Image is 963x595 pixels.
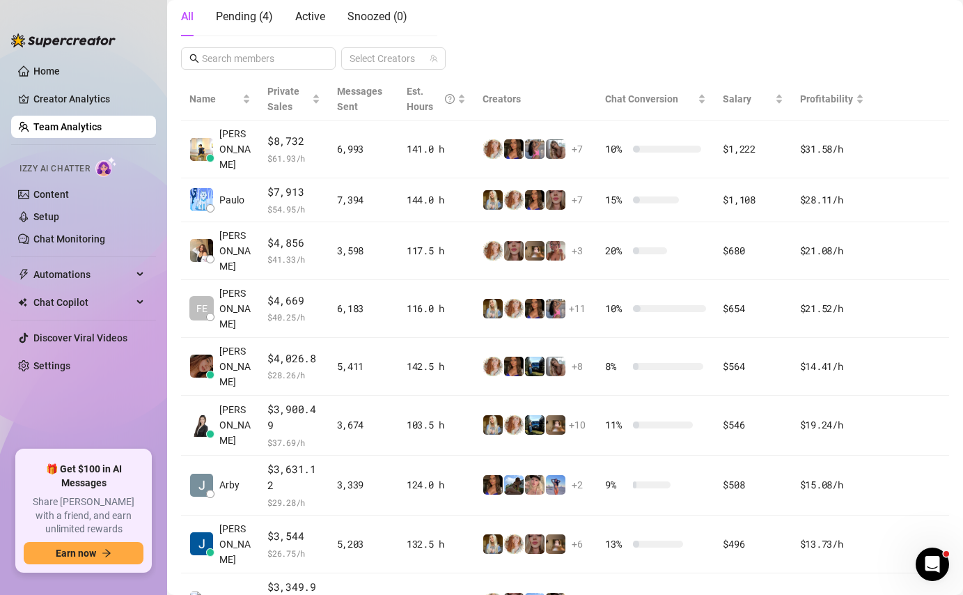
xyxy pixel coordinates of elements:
[483,475,503,495] img: Kenzie
[723,417,783,433] div: $546
[605,417,627,433] span: 11 %
[800,192,864,208] div: $28.11 /h
[267,133,320,150] span: $8,732
[189,54,199,63] span: search
[483,241,503,261] img: Amy Pond
[800,301,864,316] div: $21.52 /h
[483,357,503,376] img: Amy Pond
[407,477,466,493] div: 124.0 h
[24,463,143,490] span: 🎁 Get $100 in AI Messages
[267,202,320,216] span: $ 54.95 /h
[525,475,545,495] img: Tyra
[445,84,455,114] span: question-circle
[267,184,320,201] span: $7,913
[11,33,116,47] img: logo-BBDzfeDw.svg
[572,359,583,374] span: + 8
[267,235,320,252] span: $4,856
[190,239,213,262] img: Dennise
[216,8,273,25] div: Pending ( 4 )
[546,475,565,495] img: Marz
[337,536,390,552] div: 5,203
[33,233,105,245] a: Chat Monitoring
[605,141,627,157] span: 10 %
[800,243,864,258] div: $21.08 /h
[219,126,251,172] span: [PERSON_NAME]
[219,192,244,208] span: Paulo
[546,534,565,554] img: Brooke
[267,252,320,266] span: $ 41.33 /h
[407,192,466,208] div: 144.0 h
[407,84,455,114] div: Est. Hours
[504,139,524,159] img: Kenzie
[407,243,466,258] div: 117.5 h
[504,241,524,261] img: Mila Steele
[407,141,466,157] div: 141.0 h
[605,243,627,258] span: 20 %
[267,435,320,449] span: $ 37.69 /h
[33,121,102,132] a: Team Analytics
[267,546,320,560] span: $ 26.75 /h
[916,548,949,581] iframe: Intercom live chat
[337,477,390,493] div: 3,339
[474,78,597,121] th: Creators
[219,477,240,493] span: Arby
[723,192,783,208] div: $1,108
[483,190,503,210] img: Kleio
[190,414,213,437] img: Jessa Cadiogan
[504,415,524,435] img: Amy Pond
[19,162,90,176] span: Izzy AI Chatter
[525,415,545,435] img: Britt
[219,343,251,389] span: [PERSON_NAME]
[605,301,627,316] span: 10 %
[723,243,783,258] div: $680
[407,536,466,552] div: 132.5 h
[33,211,59,222] a: Setup
[605,477,627,493] span: 9 %
[572,536,583,552] span: + 6
[190,138,213,161] img: Adam Bautista
[202,51,316,66] input: Search members
[337,243,390,258] div: 3,598
[347,10,407,23] span: Snoozed ( 0 )
[24,542,143,564] button: Earn nowarrow-right
[525,534,545,554] img: Mila Steele
[18,297,27,307] img: Chat Copilot
[219,228,251,274] span: [PERSON_NAME]
[800,477,864,493] div: $15.08 /h
[525,241,545,261] img: Brooke
[407,417,466,433] div: 103.5 h
[95,157,117,177] img: AI Chatter
[267,368,320,382] span: $ 28.26 /h
[525,357,545,376] img: Britt
[18,269,29,280] span: thunderbolt
[504,534,524,554] img: Amy Pond
[546,299,565,318] img: Kota
[483,139,503,159] img: Amy Pond
[569,417,586,433] span: + 10
[33,263,132,286] span: Automations
[267,495,320,509] span: $ 29.28 /h
[219,521,251,567] span: [PERSON_NAME]
[605,93,678,105] span: Chat Conversion
[605,192,627,208] span: 15 %
[605,536,627,552] span: 13 %
[723,359,783,374] div: $564
[572,141,583,157] span: + 7
[504,190,524,210] img: Amy Pond
[525,190,545,210] img: Kenzie
[33,332,127,343] a: Discover Viral Videos
[190,532,213,555] img: John Jacob Cane…
[546,139,565,159] img: Kat Hobbs VIP
[267,461,320,494] span: $3,631.12
[102,548,111,558] span: arrow-right
[800,417,864,433] div: $19.24 /h
[190,188,213,211] img: Paulo
[723,536,783,552] div: $496
[800,141,864,157] div: $31.58 /h
[483,534,503,554] img: Kleio
[189,91,240,107] span: Name
[267,350,320,367] span: $4,026.8
[525,299,545,318] img: Kenzie
[572,477,583,493] span: + 2
[546,241,565,261] img: Jamie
